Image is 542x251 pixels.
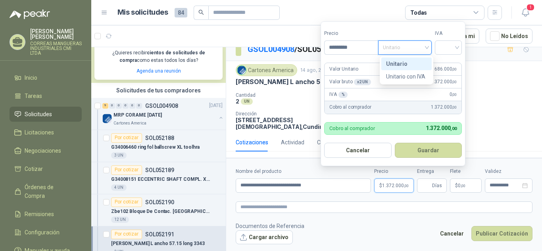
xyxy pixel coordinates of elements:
span: 1.372.000 [431,78,457,86]
span: ,00 [452,67,457,71]
p: G34008151 ECCENTRIC SHAFT COMPL. XL/DCM [111,176,210,183]
b: cientos de solicitudes de compra [119,50,205,63]
div: 0 [136,103,142,109]
span: ,00 [450,126,457,131]
p: 2 [236,98,239,105]
span: $ [455,183,458,188]
p: Cantidad [236,92,340,98]
a: Remisiones [10,207,82,222]
label: Flete [450,168,482,175]
p: GSOL004908 [145,103,178,109]
span: Unitario [383,42,427,54]
a: Solicitudes [10,107,82,122]
p: [PERSON_NAME] [PERSON_NAME] [30,29,82,40]
h1: Mis solicitudes [117,7,168,18]
span: 1 [526,4,535,11]
span: ,00 [452,92,457,97]
div: Unitario [386,59,427,68]
p: SOL052189 [145,167,174,173]
div: 12 UN [111,217,129,223]
label: Nombre del producto [236,168,371,175]
span: Días [432,179,442,192]
div: Comentarios [317,138,350,147]
p: Documentos de Referencia [236,222,304,230]
span: ,00 [461,184,465,188]
span: 1.372.000 [382,183,409,188]
button: 1 [518,6,532,20]
img: Company Logo [237,66,246,75]
p: Cobro al comprador [329,103,371,111]
div: Actividad [281,138,304,147]
button: Cargar archivo [236,230,293,245]
span: search [198,10,204,15]
p: 14 ago, 2025 [300,67,330,74]
button: Cancelar [436,226,468,241]
div: % [338,92,348,98]
span: Licitaciones [25,128,54,137]
p: [PERSON_NAME] L ancho 57.15 long 3343 [236,78,363,86]
label: Validez [485,168,532,175]
div: x 2 UN [354,79,371,85]
div: 9 [102,103,108,109]
a: 9 0 0 0 0 0 GSOL004908[DATE] Company LogoMRP CORAME [DATE]Cartones America [102,101,224,126]
div: Cotizaciones [236,138,268,147]
p: Valor bruto [329,78,371,86]
p: ¿Quieres recibir como estas todos los días? [99,49,218,64]
span: Cotizar [25,165,43,173]
div: 0 [116,103,122,109]
span: Configuración [25,228,60,237]
p: IVA [329,91,348,98]
p: Cobro al comprador [329,126,375,131]
div: Solicitudes de tus compradores [91,83,226,98]
div: Unitario con IVA [386,72,427,81]
div: Unitario [381,57,432,70]
p: Dirección [236,111,345,117]
a: Cotizar [10,161,82,176]
button: Publicar Cotización [471,226,532,241]
img: Logo peakr [10,10,50,19]
div: Por cotizar [111,197,142,207]
p: SOL052191 [145,232,174,237]
span: 84 [175,8,187,17]
div: 3 UN [111,152,127,159]
div: Unitario con IVA [381,70,432,83]
p: $1.372.000,00 [374,178,414,193]
p: Valor Unitario [329,65,358,73]
div: UN [241,98,253,105]
span: 0 [450,91,457,98]
label: IVA [435,30,462,37]
div: Por cotizar [111,165,142,175]
p: G34006460 ring fol ballscrew XL toolhra [111,144,200,151]
div: 0 [129,103,135,109]
span: ,00 [452,105,457,109]
a: Inicio [10,70,82,85]
a: Agenda una reunión [136,68,181,74]
span: 0 [458,183,465,188]
button: Guardar [395,143,462,158]
span: Órdenes de Compra [25,183,74,200]
label: Precio [324,30,378,37]
div: 0 [123,103,129,109]
label: Precio [374,168,414,175]
span: Remisiones [25,210,54,218]
span: Solicitudes [25,110,52,119]
div: Por cotizar [111,133,142,143]
a: Por cotizarSOL052190Zbe102 Bloque De Contac. [GEOGRAPHIC_DATA]12 UN [91,194,226,226]
p: Cartones America [113,120,146,126]
p: SOL052190 [145,199,174,205]
span: 1.372.000 [426,125,457,131]
a: Tareas [10,88,82,103]
span: ,00 [404,184,409,188]
p: MRP CORAME [DATE] [113,111,162,119]
p: Zbe102 Bloque De Contac. [GEOGRAPHIC_DATA] [111,208,210,215]
a: GSOL004908 [248,44,294,54]
div: Todas [410,8,427,17]
span: Tareas [25,92,42,100]
button: Cancelar [324,143,392,158]
p: [PERSON_NAME] L ancho 57.15 long 3343 [111,240,205,247]
button: No Leídos [486,29,532,44]
img: Company Logo [102,114,112,123]
p: [STREET_ADDRESS] [DEMOGRAPHIC_DATA] , Cundinamarca [236,117,345,130]
a: Por cotizarSOL052189G34008151 ECCENTRIC SHAFT COMPL. XL/DCM4 UN [91,162,226,194]
span: 686.000 [434,65,457,73]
